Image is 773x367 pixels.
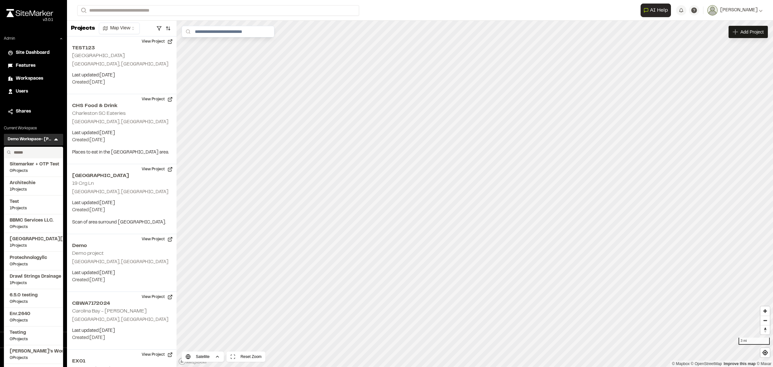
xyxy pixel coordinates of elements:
span: Features [16,62,35,69]
h2: 19 Crg Ln [72,181,94,186]
span: [GEOGRAPHIC_DATA][US_STATE] [10,236,57,243]
span: Add Project [740,29,764,35]
div: 3 mi [739,338,770,345]
p: Last updated: [DATE] [72,130,171,137]
span: AI Help [650,6,668,14]
div: Open AI Assistant [641,4,673,17]
span: BBMC Services LLC. [10,217,57,224]
span: Enr.2640 [10,311,57,318]
span: 0 Projects [10,318,57,323]
a: [GEOGRAPHIC_DATA][US_STATE]1Projects [10,236,57,249]
a: Mapbox [672,362,690,366]
p: Projects [71,24,95,33]
a: [PERSON_NAME]'s Workspace0Projects [10,348,57,361]
span: Shares [16,108,31,115]
a: Shares [8,108,59,115]
button: Search [77,5,89,16]
button: View Project [138,36,177,47]
h2: EX01 [72,357,171,365]
button: Find my location [760,348,770,357]
p: Created: [DATE] [72,277,171,284]
button: View Project [138,234,177,244]
span: 1 Projects [10,205,57,211]
span: 0 Projects [10,262,57,267]
div: Oh geez...please don't... [6,17,53,23]
button: Reset bearing to north [760,325,770,334]
h2: Charleston SC Eateries [72,111,126,116]
p: Last updated: [DATE] [72,270,171,277]
p: [GEOGRAPHIC_DATA], [GEOGRAPHIC_DATA] [72,119,171,126]
span: Test [10,198,57,205]
p: [GEOGRAPHIC_DATA], [GEOGRAPHIC_DATA] [72,259,171,266]
button: [PERSON_NAME] [707,5,763,15]
p: Last updated: [DATE] [72,327,171,334]
button: Reset Zoom [226,352,265,362]
p: Last updated: [DATE] [72,72,171,79]
p: Places to eat in the [GEOGRAPHIC_DATA] area. [72,149,171,156]
span: Drawl Strings Drainage [10,273,57,280]
span: Sitemarker + OTP Test [10,161,57,168]
p: Last updated: [DATE] [72,200,171,207]
button: View Project [138,94,177,104]
a: Workspaces [8,75,59,82]
a: BBMC Services LLC.0Projects [10,217,57,230]
span: Users [16,88,28,95]
img: rebrand.png [6,9,53,17]
a: Architechie1Projects [10,180,57,193]
a: Site Dashboard [8,49,59,56]
span: 0 Projects [10,168,57,174]
span: 0 Projects [10,224,57,230]
a: Testing0Projects [10,329,57,342]
p: [GEOGRAPHIC_DATA], [GEOGRAPHIC_DATA] [72,61,171,68]
p: Admin [4,36,15,42]
a: Drawl Strings Drainage1Projects [10,273,57,286]
button: View Project [138,292,177,302]
img: User [707,5,718,15]
p: Current Workspace [4,125,63,131]
a: Enr.26400Projects [10,311,57,323]
h2: Demo [72,242,171,250]
button: Satellite [182,352,224,362]
p: Created: [DATE] [72,207,171,214]
button: Zoom in [760,306,770,316]
p: [GEOGRAPHIC_DATA], [GEOGRAPHIC_DATA] [72,189,171,196]
span: [PERSON_NAME] [720,7,758,14]
h2: TEST123 [72,44,171,52]
h2: CBWA7172024 [72,300,171,307]
span: Site Dashboard [16,49,50,56]
a: Features [8,62,59,69]
h2: Demo project [72,251,104,256]
span: 1 Projects [10,187,57,193]
button: View Project [138,350,177,360]
p: Created: [DATE] [72,334,171,342]
span: Workspaces [16,75,43,82]
span: 0 Projects [10,355,57,361]
a: Protechnologyllc0Projects [10,254,57,267]
p: [GEOGRAPHIC_DATA], [GEOGRAPHIC_DATA] [72,316,171,323]
span: Testing [10,329,57,336]
span: 6.5.0 testing [10,292,57,299]
a: 6.5.0 testing0Projects [10,292,57,305]
a: Maxar [757,362,771,366]
h2: [GEOGRAPHIC_DATA] [72,54,125,58]
span: 1 Projects [10,280,57,286]
h2: Carolina Bay - [PERSON_NAME] [72,309,147,313]
h2: [GEOGRAPHIC_DATA] [72,172,171,180]
span: Protechnologyllc [10,254,57,262]
span: Zoom out [760,316,770,325]
span: [PERSON_NAME]'s Workspace [10,348,57,355]
p: Scan of area surround [GEOGRAPHIC_DATA]. [72,219,171,226]
span: 1 Projects [10,243,57,249]
a: Sitemarker + OTP Test0Projects [10,161,57,174]
a: OpenStreetMap [691,362,722,366]
button: Zoom out [760,316,770,325]
a: Mapbox logo [178,358,207,365]
a: Test1Projects [10,198,57,211]
a: Users [8,88,59,95]
p: Created: [DATE] [72,79,171,86]
span: 0 Projects [10,336,57,342]
h3: Demo Workspace- [PERSON_NAME] [8,136,53,143]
